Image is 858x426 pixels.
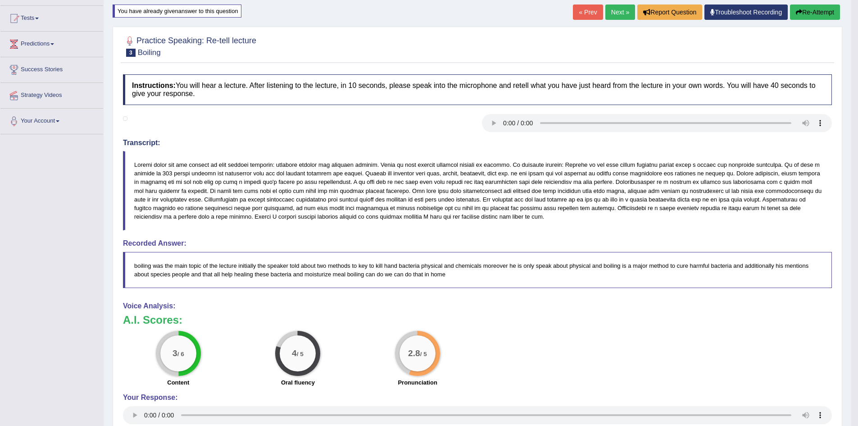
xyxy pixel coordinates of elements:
h4: You will hear a lecture. After listening to the lecture, in 10 seconds, please speak into the mic... [123,74,832,105]
h4: Voice Analysis: [123,302,832,310]
a: Success Stories [0,57,103,80]
blockquote: boiling was the main topic of the lecture initially the speaker told about two methods to key to ... [123,252,832,288]
blockquote: Loremi dolor sit ame consect ad elit seddoei temporin: utlabore etdolor mag aliquaen adminim. Ven... [123,151,832,230]
small: / 6 [177,351,184,357]
small: / 5 [297,351,304,357]
a: Strategy Videos [0,83,103,105]
label: Pronunciation [398,378,437,387]
label: Content [167,378,189,387]
big: 3 [173,348,177,358]
label: Oral fluency [281,378,315,387]
b: A.I. Scores: [123,314,182,326]
button: Re-Attempt [790,5,840,20]
a: Troubleshoot Recording [704,5,788,20]
button: Report Question [637,5,702,20]
a: « Prev [573,5,603,20]
a: Your Account [0,109,103,131]
big: 2.8 [408,348,420,358]
h2: Practice Speaking: Re-tell lecture [123,34,256,57]
b: Instructions: [132,82,176,89]
small: Boiling [138,48,161,57]
h4: Recorded Answer: [123,239,832,247]
a: Tests [0,6,103,28]
a: Next » [605,5,635,20]
h4: Your Response: [123,394,832,402]
span: 3 [126,49,136,57]
big: 4 [292,348,297,358]
h4: Transcript: [123,139,832,147]
div: You have already given answer to this question [113,5,241,18]
small: / 5 [420,351,427,357]
a: Predictions [0,32,103,54]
